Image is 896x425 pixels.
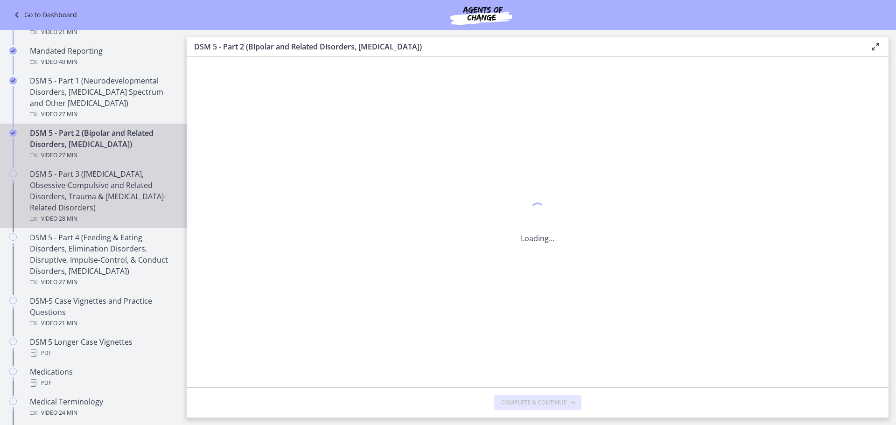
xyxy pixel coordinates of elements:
[30,213,175,224] div: Video
[9,77,17,84] i: Completed
[30,56,175,68] div: Video
[57,318,77,329] span: · 21 min
[57,407,77,418] span: · 24 min
[57,109,77,120] span: · 27 min
[30,232,175,288] div: DSM 5 - Part 4 (Feeding & Eating Disorders, Elimination Disorders, Disruptive, Impulse-Control, &...
[30,168,175,224] div: DSM 5 - Part 3 ([MEDICAL_DATA], Obsessive-Compulsive and Related Disorders, Trauma & [MEDICAL_DAT...
[11,9,77,21] a: Go to Dashboard
[30,366,175,389] div: Medications
[30,277,175,288] div: Video
[521,233,554,244] p: Loading...
[30,27,175,38] div: Video
[30,377,175,389] div: PDF
[30,75,175,120] div: DSM 5 - Part 1 (Neurodevelopmental Disorders, [MEDICAL_DATA] Spectrum and Other [MEDICAL_DATA])
[57,150,77,161] span: · 27 min
[30,348,175,359] div: PDF
[30,45,175,68] div: Mandated Reporting
[501,399,567,406] span: Complete & continue
[30,109,175,120] div: Video
[30,318,175,329] div: Video
[30,336,175,359] div: DSM 5 Longer Case Vignettes
[30,407,175,418] div: Video
[30,150,175,161] div: Video
[30,295,175,329] div: DSM-5 Case Vignettes and Practice Questions
[57,27,77,38] span: · 21 min
[57,213,77,224] span: · 28 min
[494,395,581,410] button: Complete & continue
[30,396,175,418] div: Medical Terminology
[9,47,17,55] i: Completed
[30,127,175,161] div: DSM 5 - Part 2 (Bipolar and Related Disorders, [MEDICAL_DATA])
[425,4,537,26] img: Agents of Change
[57,56,77,68] span: · 40 min
[194,41,855,52] h3: DSM 5 - Part 2 (Bipolar and Related Disorders, [MEDICAL_DATA])
[521,200,554,222] div: 1
[9,129,17,137] i: Completed
[57,277,77,288] span: · 27 min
